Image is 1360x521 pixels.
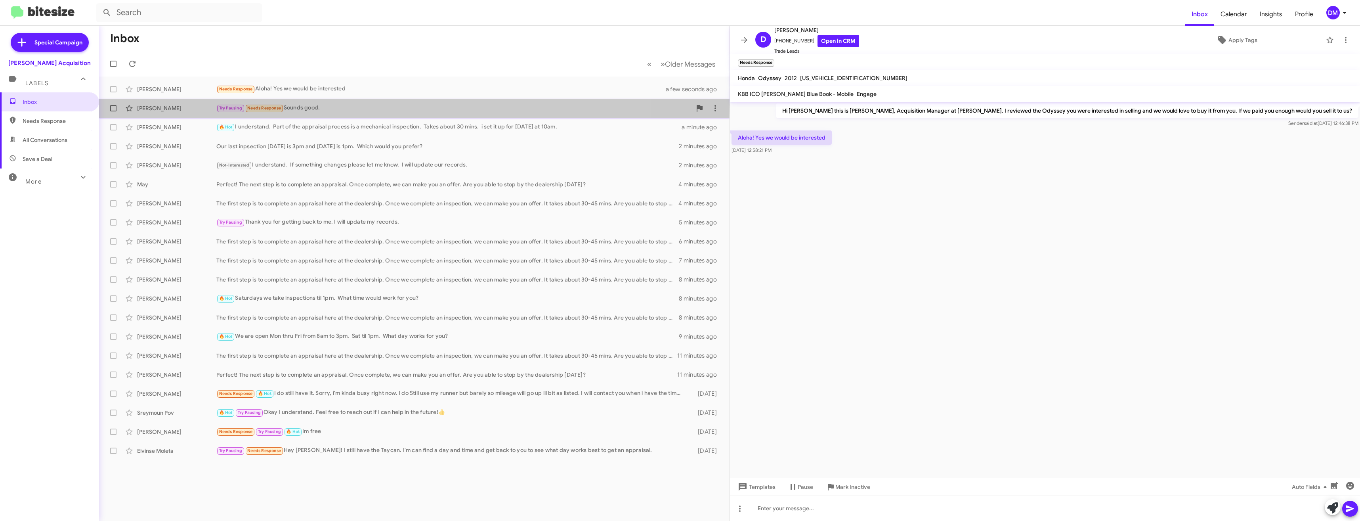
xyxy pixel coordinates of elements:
[661,59,665,69] span: »
[137,180,216,188] div: May
[1286,480,1336,494] button: Auto Fields
[774,25,859,35] span: [PERSON_NAME]
[679,276,723,283] div: 8 minutes ago
[216,276,679,283] div: The first step is to complete an appraisal here at the dealership. Once we complete an inspection...
[216,199,678,207] div: The first step is to complete an appraisal here at the dealership. Once we complete an inspection...
[286,429,300,434] span: 🔥 Hot
[782,480,819,494] button: Pause
[656,56,720,72] button: Next
[216,427,686,436] div: Im free
[219,410,233,415] span: 🔥 Hot
[216,352,677,360] div: The first step is to complete an appraisal here at the dealership. Once we complete an inspection...
[679,333,723,341] div: 9 minutes ago
[679,257,723,264] div: 7 minutes ago
[216,123,682,132] div: I understand. Part of the appraisal process is a mechanical inspection. Takes about 30 mins. i se...
[137,238,216,245] div: [PERSON_NAME]
[665,60,715,69] span: Older Messages
[258,391,271,396] span: 🔥 Hot
[774,35,859,47] span: [PHONE_NUMBER]
[679,218,723,226] div: 5 minutes ago
[216,371,677,379] div: Perfect! The next step is to complete an appraisal. Once complete, we can make you an offer. Are ...
[219,429,253,434] span: Needs Response
[732,130,832,145] p: Aloha! Yes we would be interested
[137,428,216,436] div: [PERSON_NAME]
[219,391,253,396] span: Needs Response
[1151,33,1322,47] button: Apply Tags
[11,33,89,52] a: Special Campaign
[216,180,678,188] div: Perfect! The next step is to complete an appraisal. Once complete, we can make you an offer. Are ...
[137,352,216,360] div: [PERSON_NAME]
[819,480,877,494] button: Mark Inactive
[857,90,877,98] span: Engage
[23,136,67,144] span: All Conversations
[679,142,723,150] div: 2 minutes ago
[137,371,216,379] div: [PERSON_NAME]
[682,123,723,131] div: a minute ago
[730,480,782,494] button: Templates
[137,276,216,283] div: [PERSON_NAME]
[219,86,253,92] span: Needs Response
[800,75,907,82] span: [US_VEHICLE_IDENTIFICATION_NUMBER]
[1289,3,1320,26] a: Profile
[1228,33,1257,47] span: Apply Tags
[677,352,723,360] div: 11 minutes ago
[1304,120,1318,126] span: said at
[738,90,854,98] span: KBB ICO [PERSON_NAME] Blue Book - Mobile
[137,218,216,226] div: [PERSON_NAME]
[137,104,216,112] div: [PERSON_NAME]
[247,448,281,453] span: Needs Response
[736,480,776,494] span: Templates
[1253,3,1289,26] span: Insights
[258,429,281,434] span: Try Pausing
[34,38,82,46] span: Special Campaign
[219,448,242,453] span: Try Pausing
[216,389,686,398] div: I do still have it. Sorry, i'm kinda busy right now. I do Still use my runner but barely so milea...
[137,447,216,455] div: Elvinse Moleta
[219,296,233,301] span: 🔥 Hot
[1185,3,1214,26] a: Inbox
[686,447,723,455] div: [DATE]
[216,332,679,341] div: We are open Mon thru Fri from 8am to 3pm. Sat til 1pm. What day works for you?
[642,56,656,72] button: Previous
[219,220,242,225] span: Try Pausing
[678,199,723,207] div: 4 minutes ago
[679,295,723,303] div: 8 minutes ago
[8,59,91,67] div: [PERSON_NAME] Acquisition
[686,390,723,398] div: [DATE]
[686,428,723,436] div: [DATE]
[216,218,679,227] div: Thank you for getting back to me. I will update my records.
[818,35,859,47] a: Open in CRM
[732,147,772,153] span: [DATE] 12:58:21 PM
[137,199,216,207] div: [PERSON_NAME]
[137,85,216,93] div: [PERSON_NAME]
[216,408,686,417] div: Okay I understand. Feel free to reach out if I can help in the future!👍
[679,314,723,322] div: 8 minutes ago
[25,178,42,185] span: More
[216,84,676,94] div: Aloha! Yes we would be interested
[1320,6,1351,19] button: DM
[776,103,1358,118] p: Hi [PERSON_NAME] this is [PERSON_NAME], Acquisition Manager at [PERSON_NAME]. I reviewed the Odys...
[238,410,261,415] span: Try Pausing
[676,85,723,93] div: a few seconds ago
[137,409,216,417] div: Sreymoun Pov
[1326,6,1340,19] div: DM
[686,409,723,417] div: [DATE]
[137,161,216,169] div: [PERSON_NAME]
[738,59,774,67] small: Needs Response
[216,314,679,322] div: The first step is to complete an appraisal here at the dealership. Once we complete an inspection...
[137,314,216,322] div: [PERSON_NAME]
[219,105,242,111] span: Try Pausing
[137,257,216,264] div: [PERSON_NAME]
[137,390,216,398] div: [PERSON_NAME]
[137,142,216,150] div: [PERSON_NAME]
[738,75,755,82] span: Honda
[137,333,216,341] div: [PERSON_NAME]
[1214,3,1253,26] a: Calendar
[216,238,679,245] div: The first step is to complete an appraisal here at the dealership. Once we complete an inspection...
[23,155,52,163] span: Save a Deal
[677,371,723,379] div: 11 minutes ago
[25,80,48,87] span: Labels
